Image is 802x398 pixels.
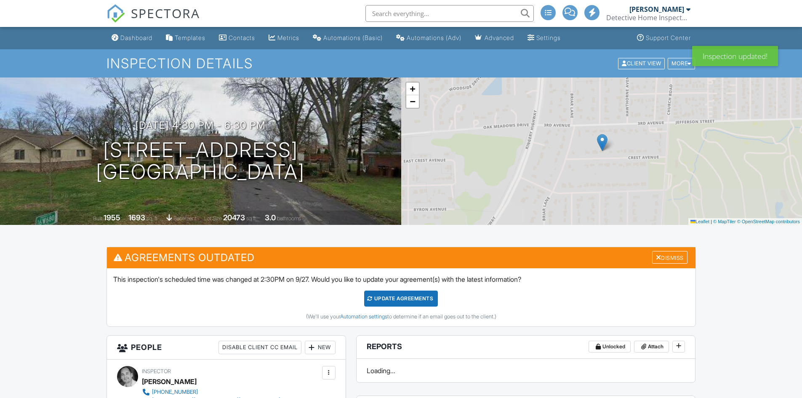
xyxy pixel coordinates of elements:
div: Update Agreements [364,291,438,307]
a: Automations (Basic) [309,30,386,46]
div: Contacts [229,34,255,41]
a: Client View [617,60,667,66]
span: basement [173,215,196,222]
h3: People [107,336,346,360]
div: 1693 [128,213,145,222]
div: Templates [175,34,205,41]
span: sq. ft. [147,215,158,222]
span: − [410,96,415,107]
div: 3.0 [265,213,276,222]
h1: Inspection Details [107,56,696,71]
div: [PHONE_NUMBER] [152,389,198,395]
a: SPECTORA [107,11,200,29]
a: © MapTiler [713,219,736,224]
a: Dashboard [108,30,156,46]
h1: [STREET_ADDRESS] [GEOGRAPHIC_DATA] [96,139,305,184]
img: Marker [597,134,607,151]
span: sq.ft. [246,215,257,222]
a: Automations (Advanced) [393,30,465,46]
div: Inspection updated! [692,46,778,66]
a: [PHONE_NUMBER] [142,388,280,396]
a: Zoom in [406,83,419,95]
a: Advanced [472,30,517,46]
a: Contacts [216,30,258,46]
div: Metrics [277,34,299,41]
span: SPECTORA [131,4,200,22]
span: Inspector [142,368,171,374]
div: Disable Client CC Email [218,341,301,354]
div: New [305,341,336,354]
span: Lot Size [204,215,222,222]
div: Automations (Adv) [407,34,461,41]
div: 1955 [104,213,120,222]
div: This inspection's scheduled time was changed at 2:30PM on 9/27. Would you like to update your agr... [107,268,695,326]
div: 20473 [223,213,245,222]
span: Built [93,215,102,222]
div: Support Center [646,34,691,41]
span: | [711,219,712,224]
a: Zoom out [406,95,419,108]
span: bathrooms [277,215,301,222]
h3: [DATE] 4:30 pm - 6:30 pm [135,120,266,131]
h3: Agreements Outdated [107,247,695,268]
div: Automations (Basic) [323,34,383,41]
a: © OpenStreetMap contributors [737,219,800,224]
div: Dashboard [120,34,152,41]
a: Templates [163,30,209,46]
div: Client View [618,58,665,69]
div: [PERSON_NAME] [142,375,197,388]
div: [PERSON_NAME] [629,5,684,13]
div: (We'll use your to determine if an email goes out to the client.) [113,313,689,320]
img: The Best Home Inspection Software - Spectora [107,4,125,23]
a: Automation settings [340,313,387,320]
div: More [668,58,695,69]
a: Metrics [265,30,303,46]
div: Detective Home Inspectors [606,13,690,22]
a: Settings [524,30,564,46]
div: Advanced [485,34,514,41]
span: + [410,83,415,94]
a: Support Center [634,30,694,46]
div: Dismiss [652,251,687,264]
div: Settings [536,34,561,41]
input: Search everything... [365,5,534,22]
a: Leaflet [690,219,709,224]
